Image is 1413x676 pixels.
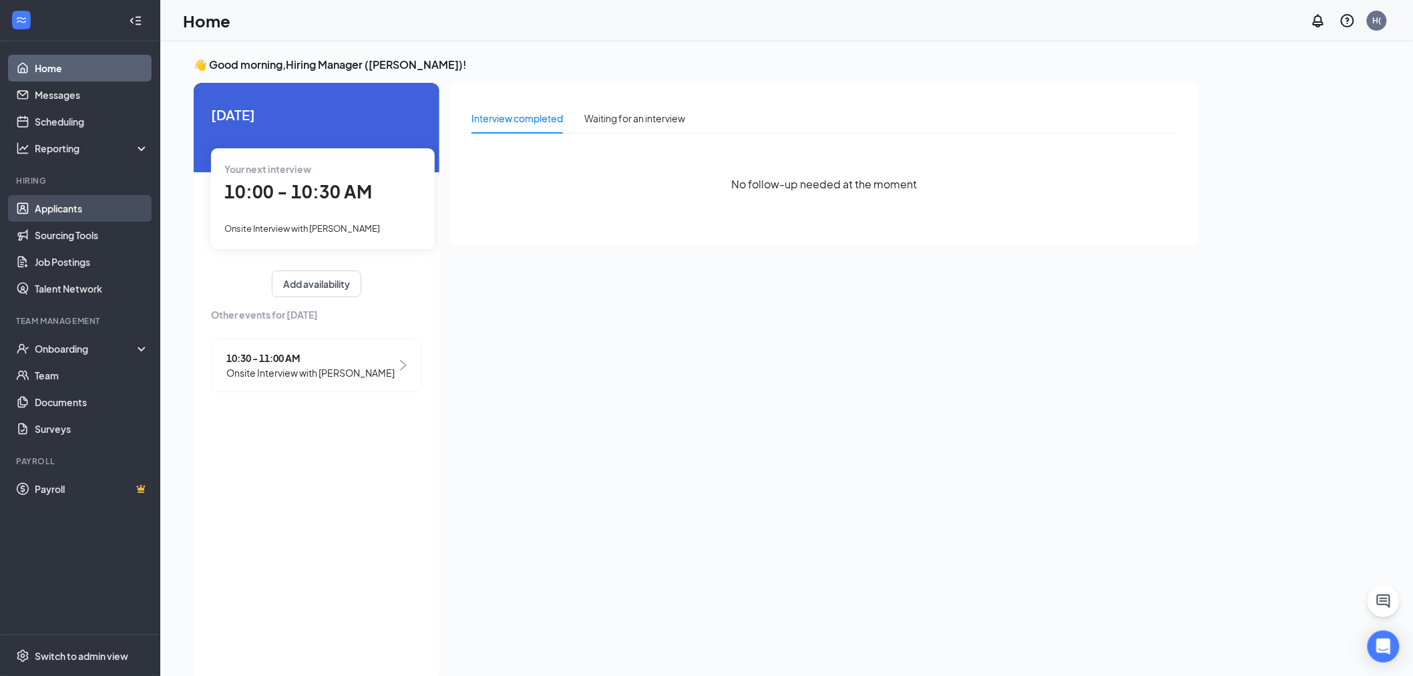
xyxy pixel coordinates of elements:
svg: Settings [16,649,29,663]
div: Waiting for an interview [584,111,685,126]
svg: ChatActive [1376,593,1392,609]
a: Job Postings [35,248,149,275]
span: 10:00 - 10:30 AM [224,180,372,202]
span: 10:30 - 11:00 AM [226,351,395,365]
a: Messages [35,81,149,108]
a: Scheduling [35,108,149,135]
span: Your next interview [224,163,311,175]
span: No follow-up needed at the moment [731,176,917,192]
div: Switch to admin view [35,649,128,663]
h1: Home [183,9,230,32]
a: Talent Network [35,275,149,302]
div: Onboarding [35,342,138,355]
span: Other events for [DATE] [211,307,422,322]
span: Onsite Interview with [PERSON_NAME] [224,223,380,234]
a: Surveys [35,415,149,442]
a: Documents [35,389,149,415]
svg: Notifications [1310,13,1326,29]
div: Hiring [16,175,146,186]
svg: QuestionInfo [1340,13,1356,29]
span: Onsite Interview with [PERSON_NAME] [226,365,395,380]
h3: 👋 Good morning, Hiring Manager ([PERSON_NAME]) ! [194,57,1198,72]
div: H( [1373,15,1382,26]
a: Sourcing Tools [35,222,149,248]
a: Home [35,55,149,81]
a: PayrollCrown [35,476,149,502]
button: Add availability [272,271,361,297]
span: [DATE] [211,104,422,125]
svg: Analysis [16,142,29,155]
svg: Collapse [129,14,142,27]
button: ChatActive [1368,585,1400,617]
svg: UserCheck [16,342,29,355]
div: Payroll [16,456,146,467]
div: Interview completed [471,111,563,126]
div: Team Management [16,315,146,327]
div: Reporting [35,142,150,155]
a: Applicants [35,195,149,222]
svg: WorkstreamLogo [15,13,28,27]
a: Team [35,362,149,389]
div: Open Intercom Messenger [1368,631,1400,663]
